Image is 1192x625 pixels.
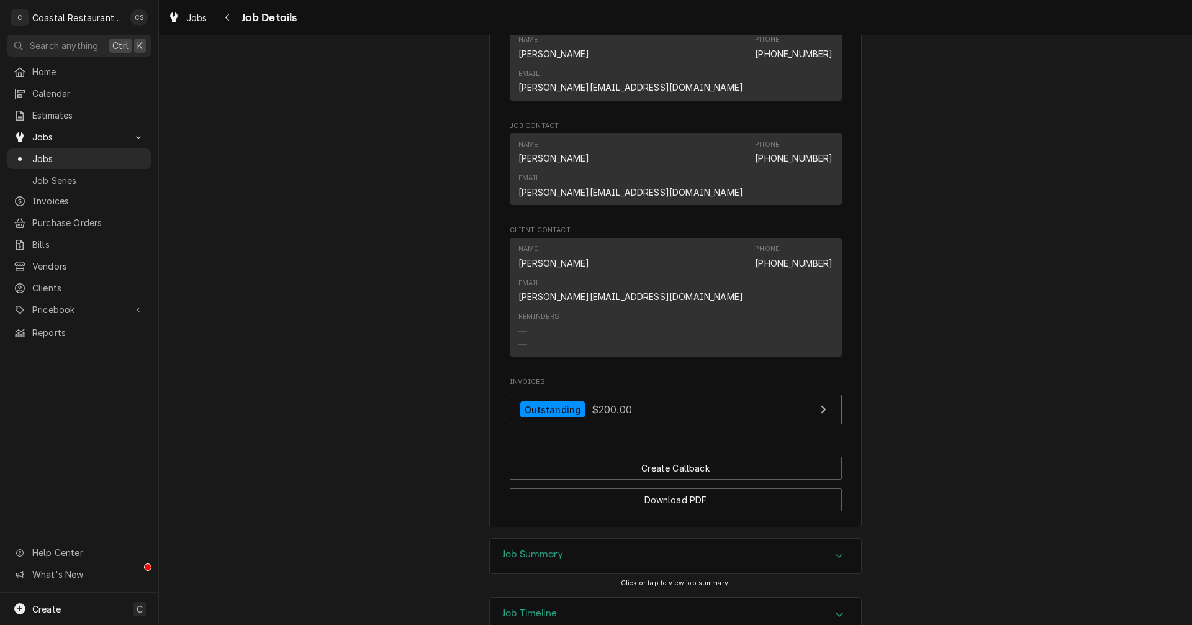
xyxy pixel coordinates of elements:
a: Go to What's New [7,564,151,585]
a: Go to Jobs [7,127,151,147]
div: — [518,337,527,350]
a: [PHONE_NUMBER] [755,153,833,163]
span: Jobs [186,11,207,24]
div: Outstanding [520,401,585,418]
a: Estimates [7,105,151,125]
a: Go to Help Center [7,542,151,563]
div: Email [518,69,744,94]
div: Name [518,140,590,165]
div: Job Summary [489,538,862,574]
div: Chris Sockriter's Avatar [130,9,148,26]
span: Invoices [510,377,842,387]
div: [PERSON_NAME] [518,257,590,270]
span: Purchase Orders [32,216,145,229]
h3: Job Summary [502,549,563,560]
div: Button Group Row [510,480,842,511]
div: Phone [755,140,833,165]
div: Phone [755,35,779,45]
div: Phone [755,35,833,60]
div: [PERSON_NAME] [518,47,590,60]
span: What's New [32,568,143,581]
div: Reminders [518,312,559,322]
div: Coastal Restaurant Repair [32,11,124,24]
a: Job Series [7,170,151,191]
div: — [518,324,527,337]
a: Invoices [7,191,151,211]
div: Email [518,173,744,198]
div: C [11,9,29,26]
button: Download PDF [510,488,842,511]
span: C [137,603,143,616]
div: Contact [510,133,842,205]
a: Vendors [7,256,151,276]
span: Job Series [32,174,145,187]
a: Jobs [163,7,212,28]
button: Navigate back [218,7,238,27]
div: Job Contact List [510,133,842,211]
div: Name [518,140,538,150]
span: Invoices [32,194,145,208]
span: Create [32,604,61,614]
a: [PHONE_NUMBER] [755,258,833,268]
span: Estimates [32,109,145,122]
div: Name [518,35,590,60]
button: Search anythingCtrlK [7,35,151,57]
span: $200.00 [592,403,632,416]
span: Client Contact [510,226,842,235]
span: Pricebook [32,303,126,316]
a: [PHONE_NUMBER] [755,48,833,59]
a: Bills [7,234,151,255]
div: Accordion Header [490,539,861,573]
div: [PERSON_NAME] [518,152,590,165]
div: Name [518,35,538,45]
a: [PERSON_NAME][EMAIL_ADDRESS][DOMAIN_NAME] [518,291,744,302]
div: Name [518,244,538,254]
a: [PERSON_NAME][EMAIL_ADDRESS][DOMAIN_NAME] [518,82,744,93]
div: Job Reporter List [510,29,842,106]
a: View Invoice [510,395,842,425]
div: Client Contact [510,226,842,362]
span: Job Details [238,9,297,26]
div: CS [130,9,148,26]
span: Click or tap to view job summary. [621,579,730,587]
div: Job Reporter [510,16,842,106]
span: Search anything [30,39,98,52]
span: Home [32,65,145,78]
span: Jobs [32,130,126,144]
div: Email [518,173,540,183]
span: Reports [32,326,145,339]
a: Purchase Orders [7,212,151,233]
span: Bills [32,238,145,251]
span: Jobs [32,152,145,165]
a: Home [7,62,151,82]
span: Help Center [32,546,143,559]
a: Clients [7,278,151,298]
div: Invoices [510,377,842,431]
div: Reminders [518,312,559,350]
div: Contact [510,238,842,357]
div: Coastal Restaurant Repair's Avatar [11,9,29,26]
div: Email [518,278,540,288]
div: Contact [510,29,842,101]
div: Job Contact [510,121,842,211]
span: Vendors [32,260,145,273]
div: Client Contact List [510,238,842,362]
button: Accordion Details Expand Trigger [490,539,861,573]
div: Name [518,244,590,269]
div: Button Group [510,457,842,511]
span: Clients [32,281,145,294]
h3: Job Timeline [502,608,557,619]
div: Button Group Row [510,457,842,480]
span: Job Contact [510,121,842,131]
span: Ctrl [112,39,129,52]
a: Reports [7,322,151,343]
span: K [137,39,143,52]
div: Phone [755,244,779,254]
div: Phone [755,244,833,269]
a: [PERSON_NAME][EMAIL_ADDRESS][DOMAIN_NAME] [518,187,744,198]
a: Go to Pricebook [7,299,151,320]
a: Calendar [7,83,151,104]
button: Create Callback [510,457,842,480]
a: Jobs [7,148,151,169]
span: Calendar [32,87,145,100]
